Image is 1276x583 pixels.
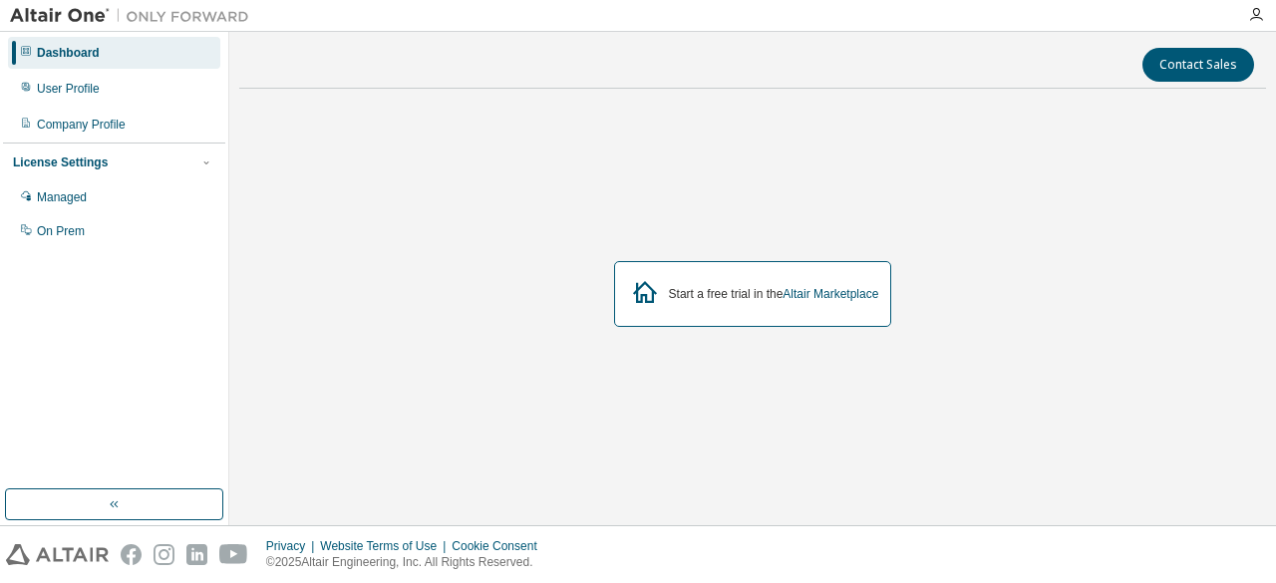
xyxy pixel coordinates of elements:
div: On Prem [37,223,85,239]
div: Website Terms of Use [320,538,452,554]
p: © 2025 Altair Engineering, Inc. All Rights Reserved. [266,554,549,571]
a: Altair Marketplace [783,287,878,301]
img: linkedin.svg [186,544,207,565]
img: Altair One [10,6,259,26]
div: Dashboard [37,45,100,61]
div: User Profile [37,81,100,97]
div: Managed [37,189,87,205]
img: altair_logo.svg [6,544,109,565]
div: License Settings [13,154,108,170]
button: Contact Sales [1142,48,1254,82]
img: youtube.svg [219,544,248,565]
div: Start a free trial in the [669,286,879,302]
div: Privacy [266,538,320,554]
div: Cookie Consent [452,538,548,554]
img: facebook.svg [121,544,142,565]
div: Company Profile [37,117,126,133]
img: instagram.svg [154,544,174,565]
